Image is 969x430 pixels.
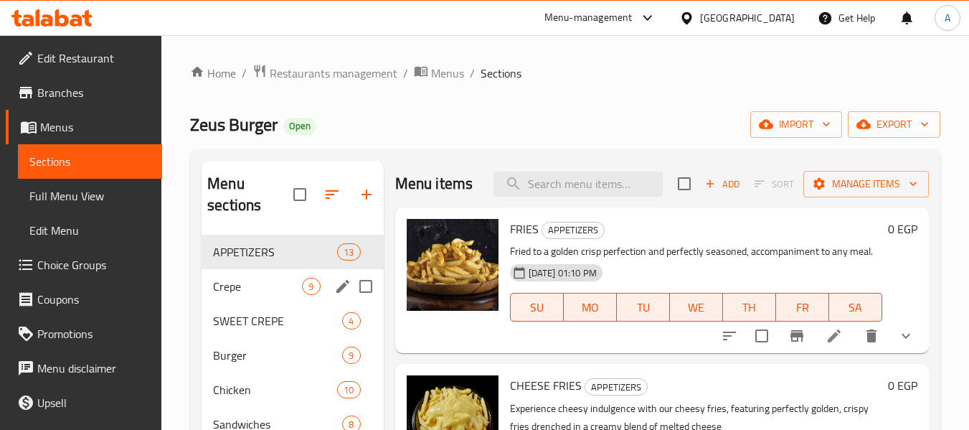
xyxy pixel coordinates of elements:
span: export [859,116,929,134]
div: [GEOGRAPHIC_DATA] [700,10,795,26]
button: SA [829,293,882,322]
li: / [242,65,247,82]
span: Upsell [37,394,151,411]
span: FR [782,297,823,318]
span: WE [676,297,717,318]
a: Menus [414,64,464,83]
span: 9 [303,280,319,294]
span: Select section first [745,173,803,195]
span: Chicken [213,381,337,398]
span: Zeus Burger [190,108,278,141]
a: Sections [18,144,162,179]
span: Promotions [37,325,151,342]
div: APPETIZERS [585,378,648,396]
span: MO [569,297,611,318]
span: Edit Menu [29,222,151,239]
button: sort-choices [712,319,747,353]
div: APPETIZERS13 [202,235,383,269]
button: SU [510,293,564,322]
span: FRIES [510,218,539,240]
span: Manage items [815,175,917,193]
span: Full Menu View [29,187,151,205]
span: Coupons [37,291,151,308]
span: Sections [481,65,521,82]
span: Open [283,120,316,132]
span: TH [729,297,770,318]
span: APPETIZERS [585,379,647,396]
span: Add [703,176,742,192]
span: Choice Groups [37,256,151,274]
button: delete [854,319,889,353]
span: Select section [669,169,699,199]
span: Edit Restaurant [37,50,151,67]
button: Manage items [803,171,929,197]
button: TH [723,293,776,322]
div: Open [283,118,316,135]
button: TU [617,293,670,322]
span: Sort sections [315,177,349,212]
button: export [848,111,940,138]
span: import [762,116,831,134]
span: SWEET CREPE [213,312,342,329]
a: Menu disclaimer [6,351,162,385]
a: Edit Restaurant [6,41,162,75]
h6: 0 EGP [888,219,917,239]
div: Chicken10 [202,373,383,407]
h2: Menu sections [207,173,293,216]
span: Crepe [213,278,302,295]
span: Select to update [747,321,777,351]
span: Menu disclaimer [37,360,151,377]
div: items [337,381,360,398]
span: SU [516,297,558,318]
span: 4 [343,314,359,328]
div: Menu-management [544,9,633,27]
span: APPETIZERS [213,243,337,261]
div: items [302,278,320,295]
a: Menus [6,110,162,144]
span: CHEESE FRIES [510,375,582,396]
p: Fried to a golden crisp perfection and perfectly seasoned, accompaniment to any meal. [510,243,882,261]
span: Sections [29,153,151,170]
a: Edit menu item [826,327,843,345]
div: Crepe9edit [202,269,383,304]
button: Add [699,173,745,195]
button: edit [332,276,354,297]
span: SA [835,297,876,318]
a: Choice Groups [6,248,162,282]
span: Add item [699,173,745,195]
h2: Menu items [395,173,473,195]
a: Edit Menu [18,213,162,248]
span: [DATE] 01:10 PM [523,266,602,280]
div: items [337,243,360,261]
button: Branch-specific-item [780,319,814,353]
div: items [342,312,360,329]
span: 13 [338,246,359,259]
img: FRIES [407,219,498,311]
a: Home [190,65,236,82]
span: Menus [431,65,464,82]
button: WE [670,293,723,322]
span: Burger [213,347,342,364]
span: Select all sections [285,179,315,210]
span: Menus [40,118,151,136]
button: show more [889,319,923,353]
h6: 0 EGP [888,375,917,396]
div: APPETIZERS [542,222,605,239]
a: Branches [6,75,162,110]
div: SWEET CREPE4 [202,304,383,338]
button: Add section [349,177,384,212]
span: A [945,10,950,26]
span: APPETIZERS [542,222,604,238]
button: FR [776,293,829,322]
a: Full Menu View [18,179,162,213]
input: search [493,172,663,197]
li: / [470,65,475,82]
li: / [403,65,408,82]
button: import [750,111,842,138]
a: Upsell [6,385,162,420]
